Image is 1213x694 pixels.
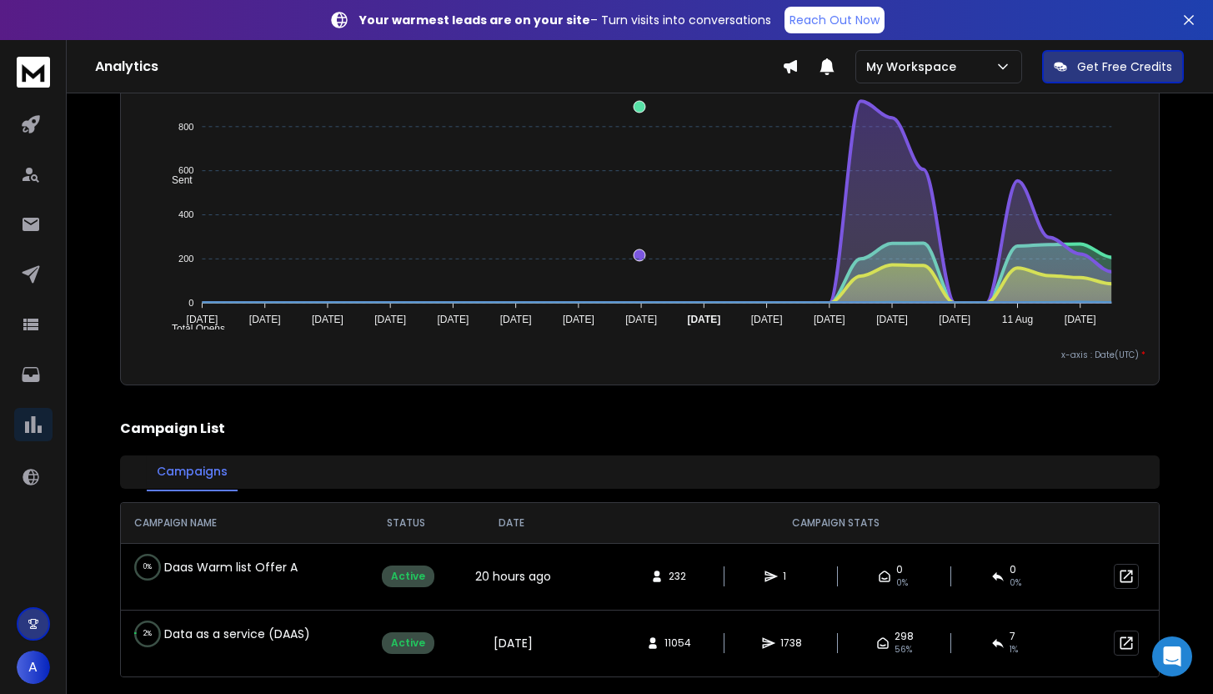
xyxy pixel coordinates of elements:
[17,651,50,684] button: A
[1152,636,1192,676] div: Open Intercom Messenger
[134,349,1145,361] p: x-axis : Date(UTC)
[784,7,885,33] a: Reach Out Now
[751,314,783,325] tspan: [DATE]
[452,543,571,610] td: 20 hours ago
[121,503,360,543] th: CAMPAIGN NAME
[1010,563,1016,576] span: 0
[895,643,912,656] span: 56 %
[178,209,193,219] tspan: 400
[895,630,914,643] span: 298
[452,503,571,543] th: DATE
[95,57,782,77] h1: Analytics
[159,323,225,334] span: Total Opens
[1077,58,1172,75] p: Get Free Credits
[563,314,594,325] tspan: [DATE]
[1065,314,1096,325] tspan: [DATE]
[664,636,691,650] span: 11054
[571,503,1100,543] th: CAMPAIGN STATS
[360,503,451,543] th: STATUS
[814,314,845,325] tspan: [DATE]
[452,610,571,676] td: [DATE]
[121,611,360,657] td: Data as a service (DAAS)
[896,576,908,590] span: 0 %
[359,12,771,28] p: – Turn visits into conversations
[382,632,434,654] div: Active
[669,570,686,583] span: 232
[1002,314,1033,325] tspan: 11 Aug
[1010,576,1021,590] span: 0 %
[312,314,343,325] tspan: [DATE]
[1042,50,1184,83] button: Get Free Credits
[17,57,50,88] img: logo
[500,314,532,325] tspan: [DATE]
[940,314,971,325] tspan: [DATE]
[147,453,238,491] button: Campaigns
[438,314,469,325] tspan: [DATE]
[249,314,281,325] tspan: [DATE]
[1010,630,1015,643] span: 7
[178,122,193,132] tspan: 800
[189,298,194,308] tspan: 0
[896,563,903,576] span: 0
[159,174,193,186] span: Sent
[783,570,799,583] span: 1
[143,626,152,642] p: 2 %
[187,314,218,325] tspan: [DATE]
[121,544,360,591] td: Daas Warm list Offer A
[178,254,193,264] tspan: 200
[359,12,590,28] strong: Your warmest leads are on your site
[382,566,434,587] div: Active
[688,314,721,325] tspan: [DATE]
[375,314,407,325] tspan: [DATE]
[1010,643,1018,656] span: 1 %
[143,559,152,576] p: 0 %
[626,314,658,325] tspan: [DATE]
[866,58,963,75] p: My Workspace
[780,636,802,650] span: 1738
[178,165,193,175] tspan: 600
[876,314,908,325] tspan: [DATE]
[789,12,880,28] p: Reach Out Now
[120,419,1160,439] h2: Campaign List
